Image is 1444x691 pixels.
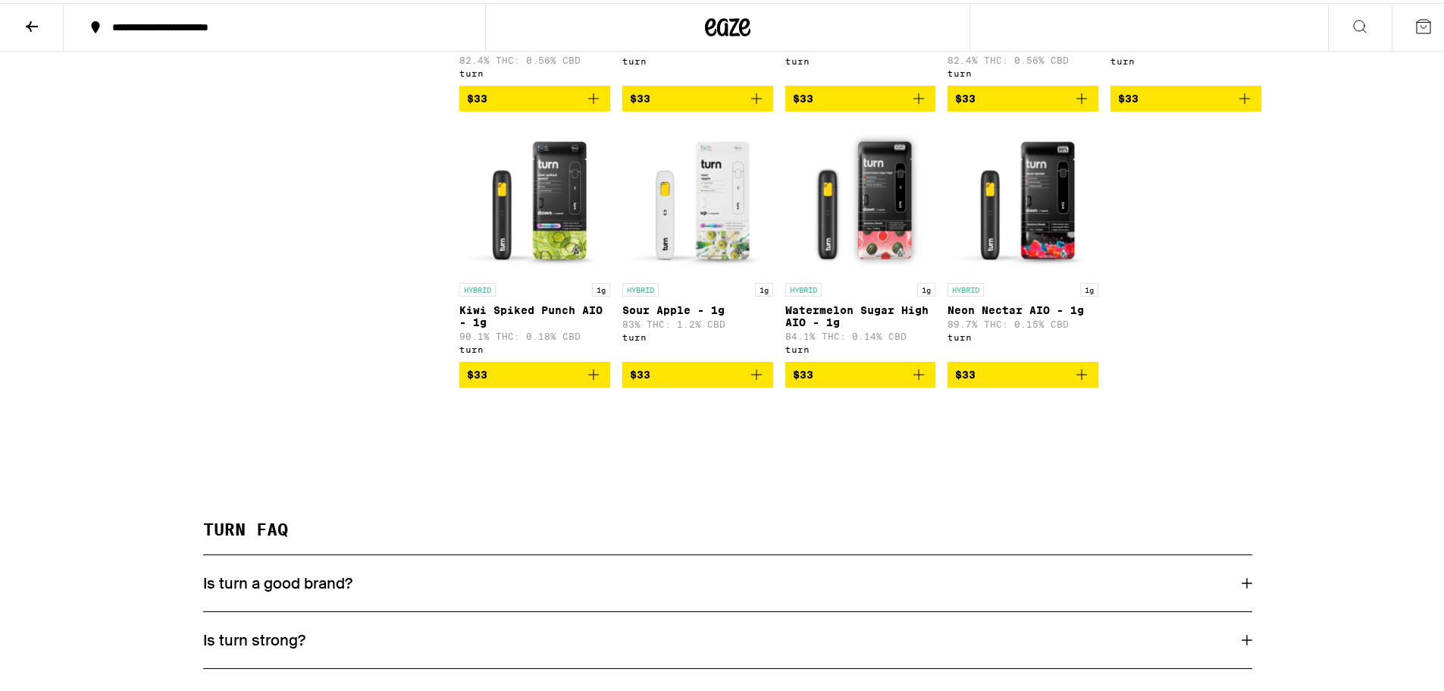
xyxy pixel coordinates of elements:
[622,53,773,63] div: turn
[785,341,936,351] div: turn
[955,90,976,102] span: $33
[948,52,1098,62] p: 82.4% THC: 0.56% CBD
[785,83,936,108] button: Add to bag
[9,11,109,23] span: Hi. Need any help?
[203,570,352,590] h3: Is turn a good brand?
[785,121,936,272] img: turn - Watermelon Sugar High AIO - 1g
[459,121,610,359] a: Open page for Kiwi Spiked Punch AIO - 1g from turn
[948,301,1098,313] p: Neon Nectar AIO - 1g
[622,301,773,313] p: Sour Apple - 1g
[592,280,610,294] p: 1g
[1110,83,1261,108] button: Add to bag
[785,301,936,325] p: Watermelon Sugar High AIO - 1g
[785,280,822,294] p: HYBRID
[622,359,773,385] button: Add to bag
[622,121,773,359] a: Open page for Sour Apple - 1g from turn
[948,316,1098,326] p: 89.7% THC: 0.15% CBD
[793,366,813,378] span: $33
[917,280,935,294] p: 1g
[785,328,936,338] p: 84.1% THC: 0.14% CBD
[785,53,936,63] div: turn
[948,280,984,294] p: HYBRID
[1118,90,1139,102] span: $33
[793,90,813,102] span: $33
[467,366,487,378] span: $33
[203,627,305,647] h3: Is turn strong?
[1080,280,1098,294] p: 1g
[459,359,610,385] button: Add to bag
[630,90,650,102] span: $33
[622,83,773,108] button: Add to bag
[459,121,610,272] img: turn - Kiwi Spiked Punch AIO - 1g
[622,316,773,326] p: 83% THC: 1.2% CBD
[459,65,610,75] div: turn
[459,341,610,351] div: turn
[459,301,610,325] p: Kiwi Spiked Punch AIO - 1g
[630,366,650,378] span: $33
[755,280,773,294] p: 1g
[955,366,976,378] span: $33
[785,121,936,359] a: Open page for Watermelon Sugar High AIO - 1g from turn
[622,329,773,339] div: turn
[948,121,1098,359] a: Open page for Neon Nectar AIO - 1g from turn
[948,83,1098,108] button: Add to bag
[622,121,773,272] img: turn - Sour Apple - 1g
[459,83,610,108] button: Add to bag
[459,328,610,338] p: 90.1% THC: 0.18% CBD
[948,121,1098,272] img: turn - Neon Nectar AIO - 1g
[203,519,1252,552] h2: TURN FAQ
[785,359,936,385] button: Add to bag
[467,90,487,102] span: $33
[459,52,610,62] p: 82.4% THC: 0.56% CBD
[948,65,1098,75] div: turn
[1110,53,1261,63] div: turn
[459,280,496,294] p: HYBRID
[948,359,1098,385] button: Add to bag
[948,329,1098,339] div: turn
[622,280,659,294] p: HYBRID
